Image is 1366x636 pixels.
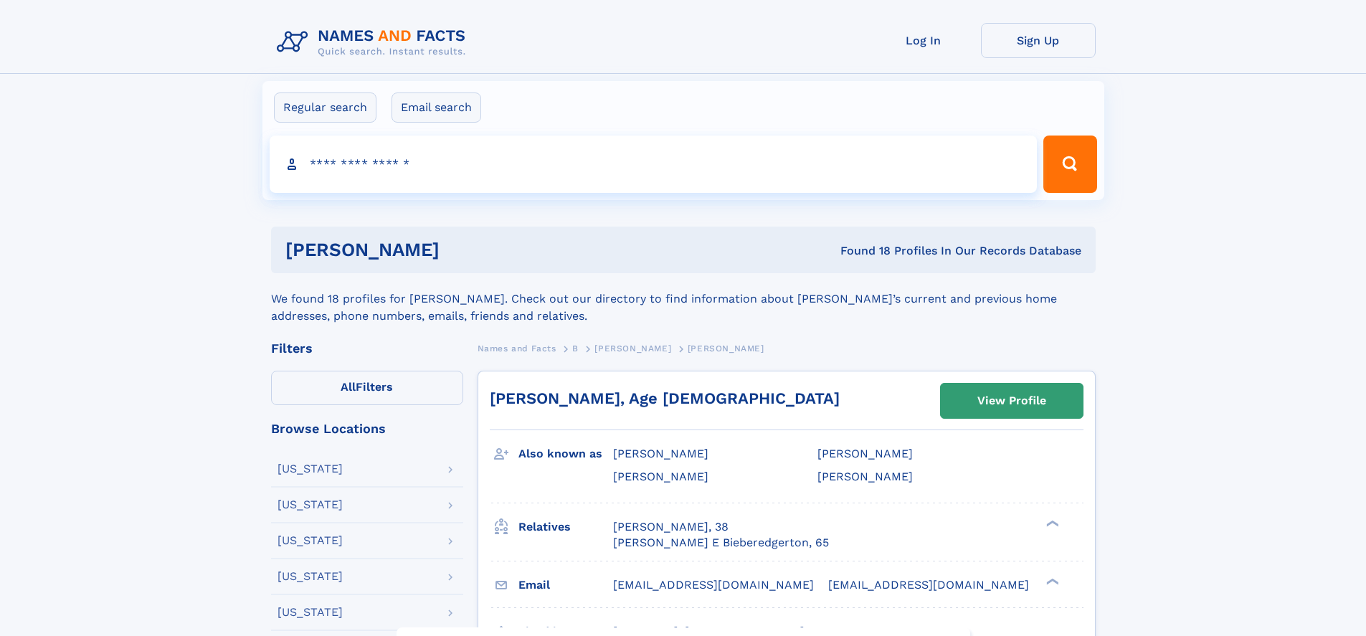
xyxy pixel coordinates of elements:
div: Filters [271,342,463,355]
a: Sign Up [981,23,1096,58]
span: [PERSON_NAME] [817,470,913,483]
div: [US_STATE] [278,499,343,511]
div: ❯ [1043,576,1060,586]
label: Regular search [274,92,376,123]
div: ❯ [1043,518,1060,528]
span: [EMAIL_ADDRESS][DOMAIN_NAME] [828,578,1029,592]
span: [PERSON_NAME] [613,470,708,483]
label: Filters [271,371,463,405]
a: [PERSON_NAME], 38 [613,519,729,535]
span: B [572,343,579,353]
h1: [PERSON_NAME] [285,241,640,259]
span: All [341,380,356,394]
h3: Relatives [518,515,613,539]
div: We found 18 profiles for [PERSON_NAME]. Check out our directory to find information about [PERSON... [271,273,1096,325]
span: [PERSON_NAME] [688,343,764,353]
h3: Also known as [518,442,613,466]
h3: Email [518,573,613,597]
img: Logo Names and Facts [271,23,478,62]
label: Email search [392,92,481,123]
div: [US_STATE] [278,535,343,546]
span: [PERSON_NAME] [594,343,671,353]
input: search input [270,136,1038,193]
span: [PERSON_NAME] [817,447,913,460]
button: Search Button [1043,136,1096,193]
div: [US_STATE] [278,571,343,582]
a: View Profile [941,384,1083,418]
a: Log In [866,23,981,58]
div: [US_STATE] [278,607,343,618]
a: [PERSON_NAME] [594,339,671,357]
div: Found 18 Profiles In Our Records Database [640,243,1081,259]
span: [PERSON_NAME] [613,447,708,460]
a: Names and Facts [478,339,556,357]
a: [PERSON_NAME] E Bieberedgerton, 65 [613,535,829,551]
span: [EMAIL_ADDRESS][DOMAIN_NAME] [613,578,814,592]
a: [PERSON_NAME], Age [DEMOGRAPHIC_DATA] [490,389,840,407]
div: View Profile [977,384,1046,417]
a: B [572,339,579,357]
div: Browse Locations [271,422,463,435]
div: [US_STATE] [278,463,343,475]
